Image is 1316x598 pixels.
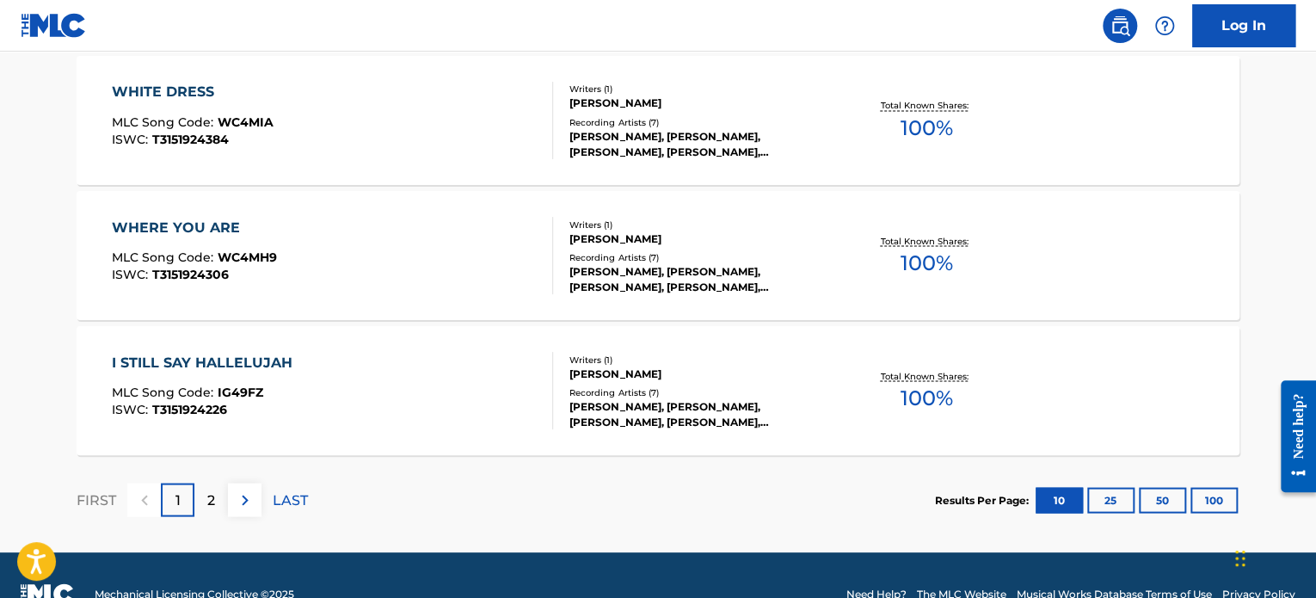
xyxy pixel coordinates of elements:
span: WC4MH9 [218,249,277,264]
p: Results Per Page: [935,492,1033,508]
a: WHITE DRESSMLC Song Code:WC4MIAISWC:T3151924384Writers (1)[PERSON_NAME]Recording Artists (7)[PERS... [77,56,1239,185]
iframe: Resource Center [1268,367,1316,506]
iframe: Chat Widget [1230,515,1316,598]
div: Recording Artists ( 7 ) [569,250,829,263]
div: WHITE DRESS [112,82,274,102]
p: Total Known Shares: [880,234,972,247]
a: Log In [1192,4,1295,47]
div: Writers ( 1 ) [569,218,829,231]
div: [PERSON_NAME] [569,366,829,381]
a: I STILL SAY HALLELUJAHMLC Song Code:IG49FZISWC:T3151924226Writers (1)[PERSON_NAME]Recording Artis... [77,326,1239,455]
div: Recording Artists ( 7 ) [569,115,829,128]
p: Total Known Shares: [880,99,972,112]
div: [PERSON_NAME], [PERSON_NAME], [PERSON_NAME], [PERSON_NAME], [PERSON_NAME] [569,128,829,159]
p: LAST [273,490,308,510]
div: Drag [1235,533,1245,584]
button: 50 [1139,487,1186,513]
span: T3151924306 [152,266,229,281]
span: ISWC : [112,131,152,146]
span: 100 % [900,112,952,143]
button: 10 [1036,487,1083,513]
span: MLC Song Code : [112,114,218,129]
p: FIRST [77,490,116,510]
p: Total Known Shares: [880,369,972,382]
span: 100 % [900,247,952,278]
span: MLC Song Code : [112,249,218,264]
span: T3151924226 [152,401,227,416]
div: [PERSON_NAME], [PERSON_NAME], [PERSON_NAME], [PERSON_NAME], [PERSON_NAME] [569,398,829,429]
div: Writers ( 1 ) [569,353,829,366]
a: WHERE YOU AREMLC Song Code:WC4MH9ISWC:T3151924306Writers (1)[PERSON_NAME]Recording Artists (7)[PE... [77,191,1239,320]
p: 2 [207,490,215,510]
span: IG49FZ [218,384,263,399]
span: ISWC : [112,401,152,416]
span: WC4MIA [218,114,274,129]
div: Writers ( 1 ) [569,83,829,96]
div: Recording Artists ( 7 ) [569,385,829,398]
button: 100 [1190,487,1238,513]
span: ISWC : [112,266,152,281]
img: MLC Logo [21,13,87,38]
span: MLC Song Code : [112,384,218,399]
img: right [235,490,255,510]
div: I STILL SAY HALLELUJAH [112,352,301,373]
img: help [1154,15,1175,36]
span: T3151924384 [152,131,229,146]
div: Help [1147,9,1182,43]
div: [PERSON_NAME] [569,96,829,111]
button: 25 [1087,487,1135,513]
img: search [1110,15,1130,36]
div: [PERSON_NAME] [569,231,829,246]
a: Public Search [1103,9,1137,43]
div: [PERSON_NAME], [PERSON_NAME], [PERSON_NAME], [PERSON_NAME], [PERSON_NAME] [569,263,829,294]
p: 1 [175,490,181,510]
div: WHERE YOU ARE [112,217,277,237]
span: 100 % [900,382,952,413]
